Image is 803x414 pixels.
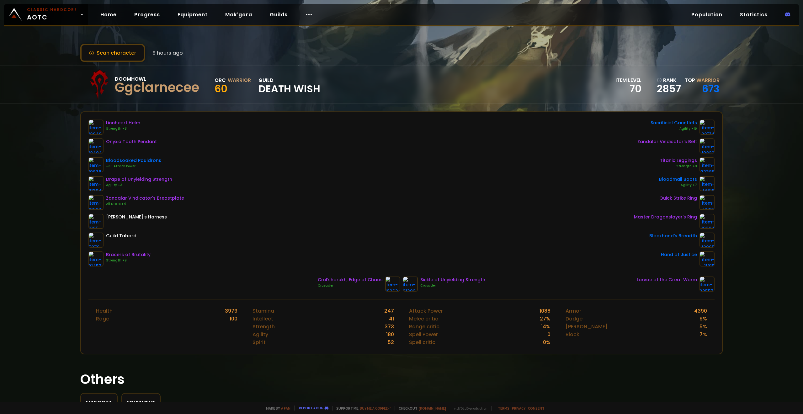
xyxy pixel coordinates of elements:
span: Warrior [696,77,720,84]
div: Health [96,307,113,315]
img: item-13965 [699,233,715,248]
span: Death Wish [258,84,320,94]
img: item-5976 [88,233,104,248]
div: Orc [215,76,226,84]
span: v. d752d5 - production [450,406,487,411]
div: guild [258,76,320,94]
div: Makgora [86,399,112,406]
div: 0 [547,331,550,338]
div: Agility +3 [106,183,172,188]
div: All Stats +4 [106,202,184,207]
div: 70 [615,84,641,94]
div: item level [615,76,641,84]
div: Titanic Leggings [660,157,697,164]
img: item-22385 [699,157,715,172]
a: Home [95,8,122,21]
div: Bloodsoaked Pauldrons [106,157,161,164]
div: Zandalar Vindicator's Belt [637,138,697,145]
div: Agility +15 [651,126,697,131]
a: Report a bug [299,406,323,410]
div: Hand of Justice [661,251,697,258]
img: item-14616 [699,176,715,191]
span: AOTC [27,7,77,22]
img: item-6125 [88,214,104,229]
a: Progress [129,8,165,21]
div: 5 % [699,323,707,331]
div: Intellect [253,315,273,323]
img: item-21394 [88,176,104,191]
img: item-18821 [699,195,715,210]
img: item-18404 [88,138,104,153]
a: 673 [702,82,720,96]
div: Bracers of Brutality [106,251,151,258]
div: Warrior [228,76,251,84]
a: Statistics [735,8,773,21]
img: item-23557 [699,277,715,292]
div: +30 Attack Power [106,164,161,169]
div: Master Dragonslayer's Ring [634,214,697,220]
img: item-11815 [699,251,715,266]
div: 27 % [540,315,550,323]
div: Crusader [318,283,383,288]
span: 9 hours ago [152,49,183,57]
div: Lionheart Helm [106,120,140,126]
a: Population [686,8,727,21]
div: 41 [389,315,394,323]
div: [PERSON_NAME]'s Harness [106,214,167,220]
a: Buy me a coffee [360,406,391,411]
div: Strength +8 [106,126,140,131]
a: Classic HardcoreAOTC [4,4,88,25]
div: 180 [386,331,394,338]
div: 0 % [543,338,550,346]
div: Attack Power [409,307,443,315]
div: Armor [566,307,581,315]
div: 1088 [540,307,550,315]
span: Made by [262,406,290,411]
div: Quick Strike Ring [659,195,697,202]
img: item-19878 [88,157,104,172]
div: Crusader [420,283,485,288]
div: Guild Tabard [106,233,136,239]
div: Strength +9 [106,258,151,263]
div: Spell critic [409,338,435,346]
img: item-21392 [403,277,418,292]
small: Classic Hardcore [27,7,77,13]
div: 9 % [699,315,707,323]
a: 2857 [657,84,681,94]
div: Spirit [253,338,266,346]
div: Doomhowl [115,75,199,83]
div: Ggclarnecee [115,83,199,92]
div: Dodge [566,315,582,323]
div: 3979 [225,307,237,315]
div: Strength +8 [660,164,697,169]
a: Privacy [512,406,525,411]
a: Equipment [173,8,213,21]
h1: Others [80,369,723,389]
a: Terms [498,406,509,411]
span: Checkout [395,406,446,411]
div: Agility [253,331,268,338]
div: Onyxia Tooth Pendant [106,138,157,145]
div: 373 [385,323,394,331]
a: Guilds [265,8,293,21]
div: [PERSON_NAME] [566,323,608,331]
div: 4390 [694,307,707,315]
div: Bloodmail Boots [659,176,697,183]
div: Zandalar Vindicator's Breastplate [106,195,184,202]
div: rank [657,76,681,84]
div: 247 [384,307,394,315]
div: Blackhand's Breadth [649,233,697,239]
div: Agility +7 [659,183,697,188]
a: [DOMAIN_NAME] [419,406,446,411]
img: item-19363 [385,277,400,292]
img: item-19823 [699,138,715,153]
img: item-21457 [88,251,104,266]
div: Sickle of Unyielding Strength [420,277,485,283]
div: Range critic [409,323,439,331]
img: item-22714 [699,120,715,135]
div: Strength [253,323,275,331]
div: Rage [96,315,109,323]
div: 52 [388,338,394,346]
div: Melee critic [409,315,438,323]
span: Support me, [332,406,391,411]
